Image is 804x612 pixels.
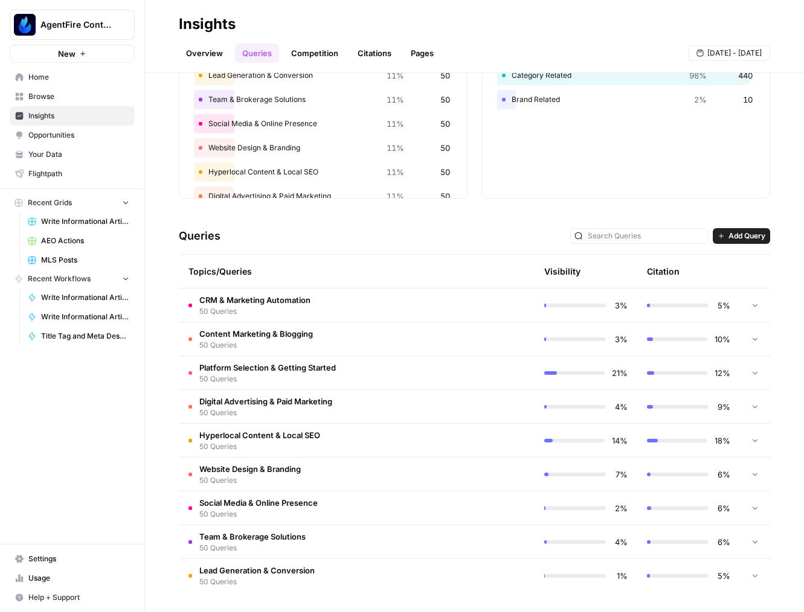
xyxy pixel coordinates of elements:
[41,255,129,266] span: MLS Posts
[22,231,135,250] a: AEO Actions
[194,90,452,109] div: Team & Brokerage Solutions
[41,292,129,303] span: Write Informational Article Body
[716,536,730,548] span: 6%
[728,231,765,241] span: Add Query
[28,110,129,121] span: Insights
[612,435,628,447] span: 14%
[41,235,129,246] span: AEO Actions
[612,367,628,379] span: 21%
[387,118,404,130] span: 11%
[10,87,135,106] a: Browse
[22,327,135,346] a: Title Tag and Meta Description
[715,333,730,345] span: 10%
[544,266,580,278] div: Visibility
[716,502,730,514] span: 6%
[235,43,279,63] a: Queries
[694,94,707,106] span: 2%
[715,367,730,379] span: 12%
[613,570,628,582] span: 1%
[613,401,628,413] span: 4%
[199,441,320,452] span: 50 Queries
[707,48,762,59] span: [DATE] - [DATE]
[194,138,452,158] div: Website Design & Branding
[179,14,236,34] div: Insights
[28,130,129,141] span: Opportunities
[22,250,135,270] a: MLS Posts
[22,212,135,231] a: Write Informational Articles
[387,166,404,178] span: 11%
[199,463,301,475] span: Website Design & Branding
[613,299,628,311] span: 3%
[10,549,135,569] a: Settings
[440,118,450,130] span: 50
[10,10,135,40] button: Workspace: AgentFire Content
[387,190,404,202] span: 11%
[716,570,730,582] span: 5%
[194,162,452,182] div: Hyperlocal Content & Local SEO
[613,333,628,345] span: 3%
[440,94,450,106] span: 50
[10,270,135,288] button: Recent Workflows
[28,273,91,284] span: Recent Workflows
[10,588,135,607] button: Help + Support
[497,90,756,109] div: Brand Related
[41,216,129,227] span: Write Informational Articles
[199,362,336,374] span: Platform Selection & Getting Started
[284,43,346,63] a: Competition
[10,68,135,87] a: Home
[199,340,313,351] span: 50 Queries
[199,509,318,520] span: 50 Queries
[188,255,422,288] div: Topics/Queries
[194,186,452,206] div: Digital Advertising & Paid Marketing
[10,106,135,126] a: Insights
[199,497,318,509] span: Social Media & Online Presence
[613,536,628,548] span: 4%
[58,48,76,60] span: New
[179,43,230,63] a: Overview
[10,145,135,164] a: Your Data
[28,592,129,603] span: Help + Support
[613,468,628,480] span: 7%
[41,331,129,342] span: Title Tag and Meta Description
[28,72,129,83] span: Home
[199,531,306,543] span: Team & Brokerage Solutions
[647,255,680,288] div: Citation
[387,94,404,106] span: 11%
[10,164,135,183] a: Flightpath
[199,543,306,553] span: 50 Queries
[199,328,313,340] span: Content Marketing & Blogging
[199,475,301,486] span: 50 Queries
[179,228,220,244] h3: Queries
[688,45,770,61] button: [DATE] - [DATE]
[199,429,320,441] span: Hyperlocal Content & Local SEO
[14,14,36,36] img: AgentFire Content Logo
[10,126,135,145] a: Opportunities
[716,468,730,480] span: 6%
[199,395,332,407] span: Digital Advertising & Paid Marketing
[497,66,756,85] div: Category Related
[10,569,135,588] a: Usage
[28,197,72,208] span: Recent Grids
[387,142,404,154] span: 11%
[22,288,135,307] a: Write Informational Article Body
[350,43,399,63] a: Citations
[199,294,310,306] span: CRM & Marketing Automation
[22,307,135,327] a: Write Informational Article Outline
[10,194,135,212] button: Recent Grids
[440,190,450,202] span: 50
[440,142,450,154] span: 50
[40,19,114,31] span: AgentFire Content
[28,91,129,102] span: Browse
[713,228,770,244] button: Add Query
[738,69,753,81] span: 440
[440,69,450,81] span: 50
[588,230,704,242] input: Search Queries
[41,311,129,322] span: Write Informational Article Outline
[715,435,730,447] span: 18%
[404,43,441,63] a: Pages
[28,149,129,160] span: Your Data
[10,45,135,63] button: New
[28,553,129,564] span: Settings
[28,168,129,179] span: Flightpath
[613,502,628,514] span: 2%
